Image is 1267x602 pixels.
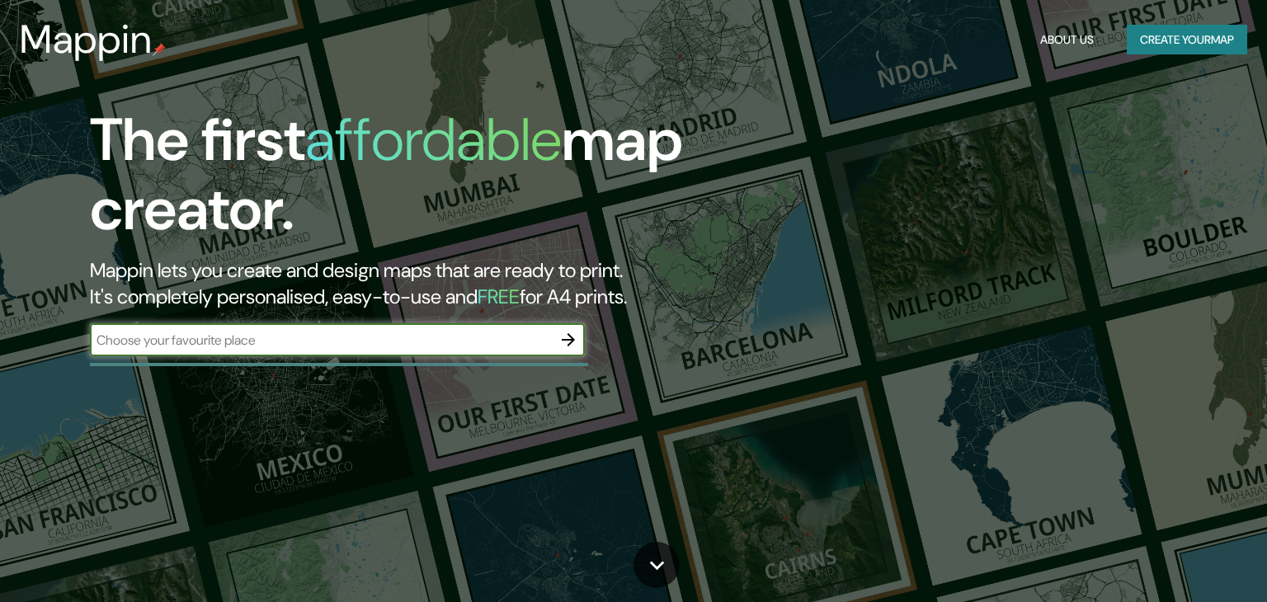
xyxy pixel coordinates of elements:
[1127,25,1247,55] button: Create yourmap
[305,101,562,178] h1: affordable
[90,257,723,310] h2: Mappin lets you create and design maps that are ready to print. It's completely personalised, eas...
[153,43,166,56] img: mappin-pin
[478,284,520,309] h5: FREE
[20,16,153,63] h3: Mappin
[90,106,723,257] h1: The first map creator.
[1034,25,1100,55] button: About Us
[90,331,552,350] input: Choose your favourite place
